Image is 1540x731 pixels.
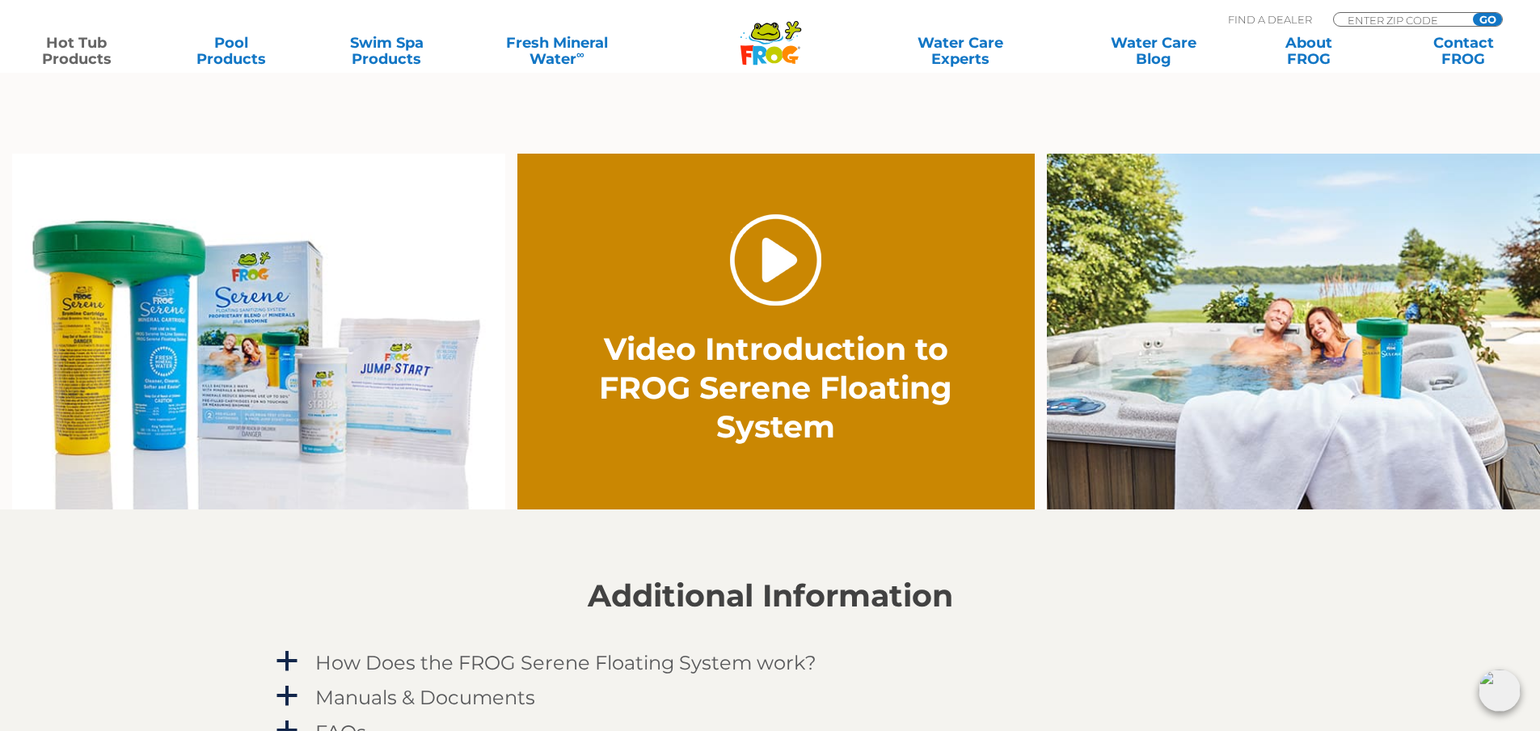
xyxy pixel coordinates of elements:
[863,35,1058,67] a: Water CareExperts
[275,684,299,708] span: a
[273,648,1268,678] a: a How Does the FROG Serene Floating System work?
[1248,35,1369,67] a: AboutFROG
[1346,13,1455,27] input: Zip Code Form
[1403,35,1524,67] a: ContactFROG
[12,154,505,509] img: serene-family
[275,649,299,674] span: a
[1479,670,1521,712] img: openIcon
[273,682,1268,712] a: a Manuals & Documents
[1093,35,1213,67] a: Water CareBlog
[171,35,292,67] a: PoolProducts
[315,652,816,674] h4: How Does the FROG Serene Floating System work?
[327,35,447,67] a: Swim SpaProducts
[576,48,584,61] sup: ∞
[1473,13,1502,26] input: GO
[315,687,535,708] h4: Manuals & Documents
[481,35,632,67] a: Fresh MineralWater∞
[595,330,957,446] h2: Video Introduction to FROG Serene Floating System
[730,214,821,306] a: Play Video
[1047,154,1540,509] img: serene-floater-hottub
[273,578,1268,614] h2: Additional Information
[16,35,137,67] a: Hot TubProducts
[1228,12,1312,27] p: Find A Dealer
